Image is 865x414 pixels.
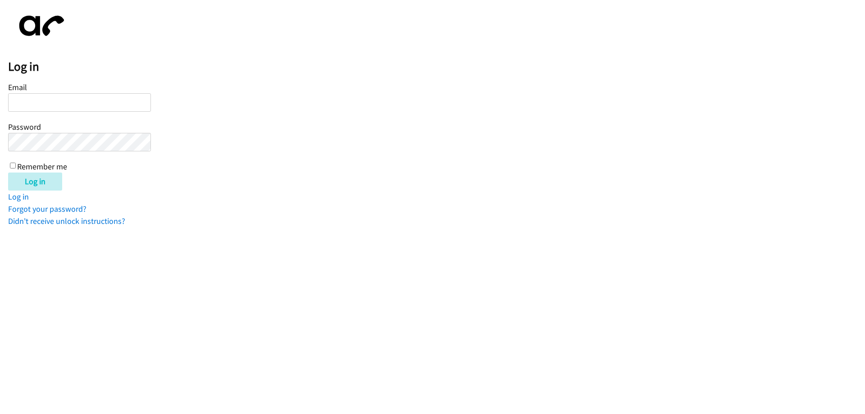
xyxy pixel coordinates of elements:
[17,161,67,172] label: Remember me
[8,82,27,92] label: Email
[8,216,125,226] a: Didn't receive unlock instructions?
[8,191,29,202] a: Log in
[8,122,41,132] label: Password
[8,59,865,74] h2: Log in
[8,204,86,214] a: Forgot your password?
[8,8,71,44] img: aphone-8a226864a2ddd6a5e75d1ebefc011f4aa8f32683c2d82f3fb0802fe031f96514.svg
[8,173,62,191] input: Log in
